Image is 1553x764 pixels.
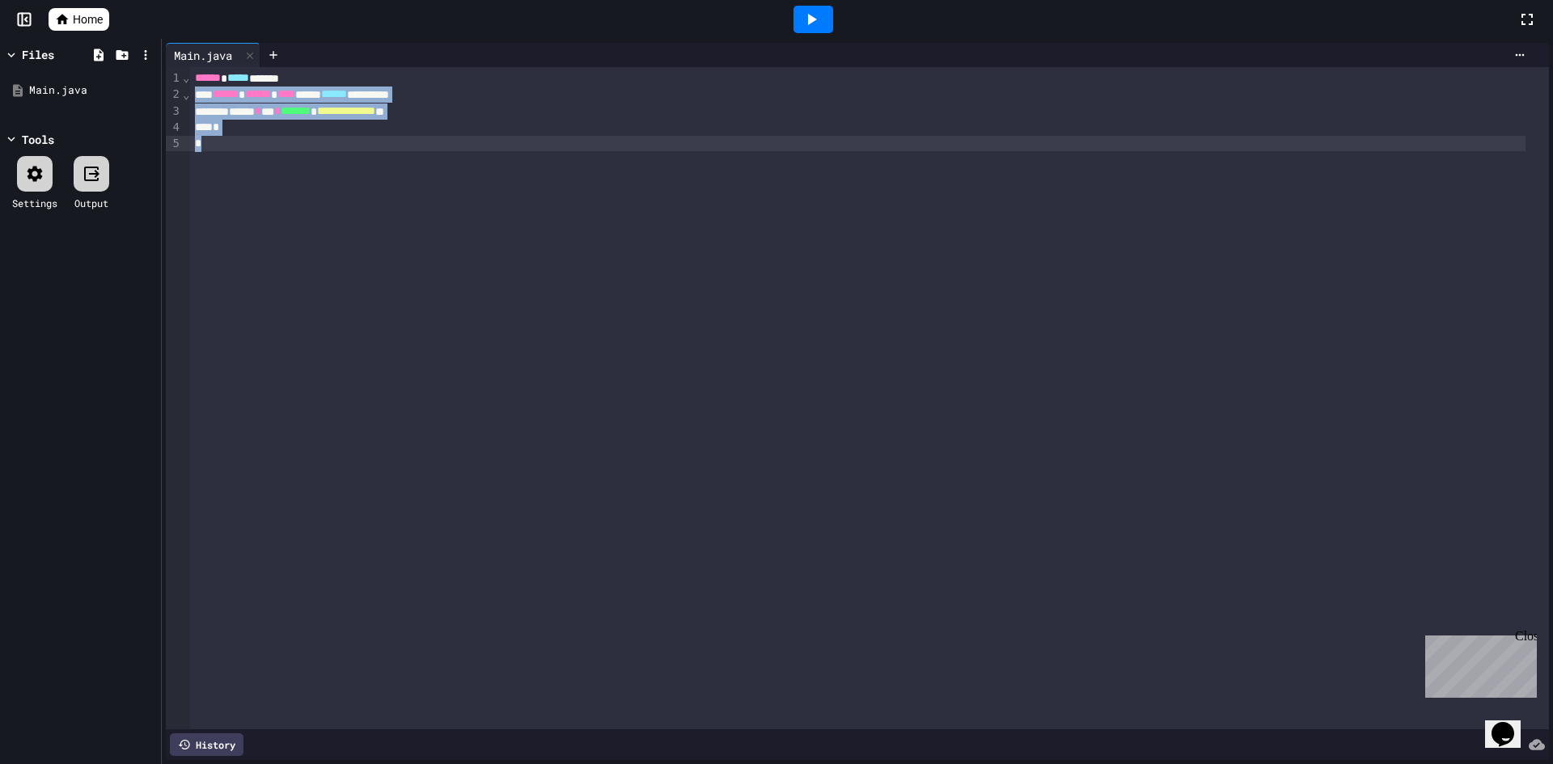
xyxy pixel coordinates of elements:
div: 2 [166,87,182,103]
div: Main.java [166,43,260,67]
div: Main.java [29,82,155,99]
div: Tools [22,131,54,148]
div: 1 [166,70,182,87]
div: Chat with us now!Close [6,6,112,103]
div: 3 [166,103,182,120]
span: Fold line [182,88,190,101]
iframe: chat widget [1419,629,1537,698]
div: Main.java [166,47,240,64]
a: Home [49,8,109,31]
div: Settings [12,196,57,210]
div: Output [74,196,108,210]
div: 4 [166,120,182,136]
iframe: chat widget [1485,699,1537,748]
span: Fold line [182,71,190,84]
div: 5 [166,136,182,152]
span: Home [73,11,103,27]
div: History [170,733,243,756]
div: Files [22,46,54,63]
